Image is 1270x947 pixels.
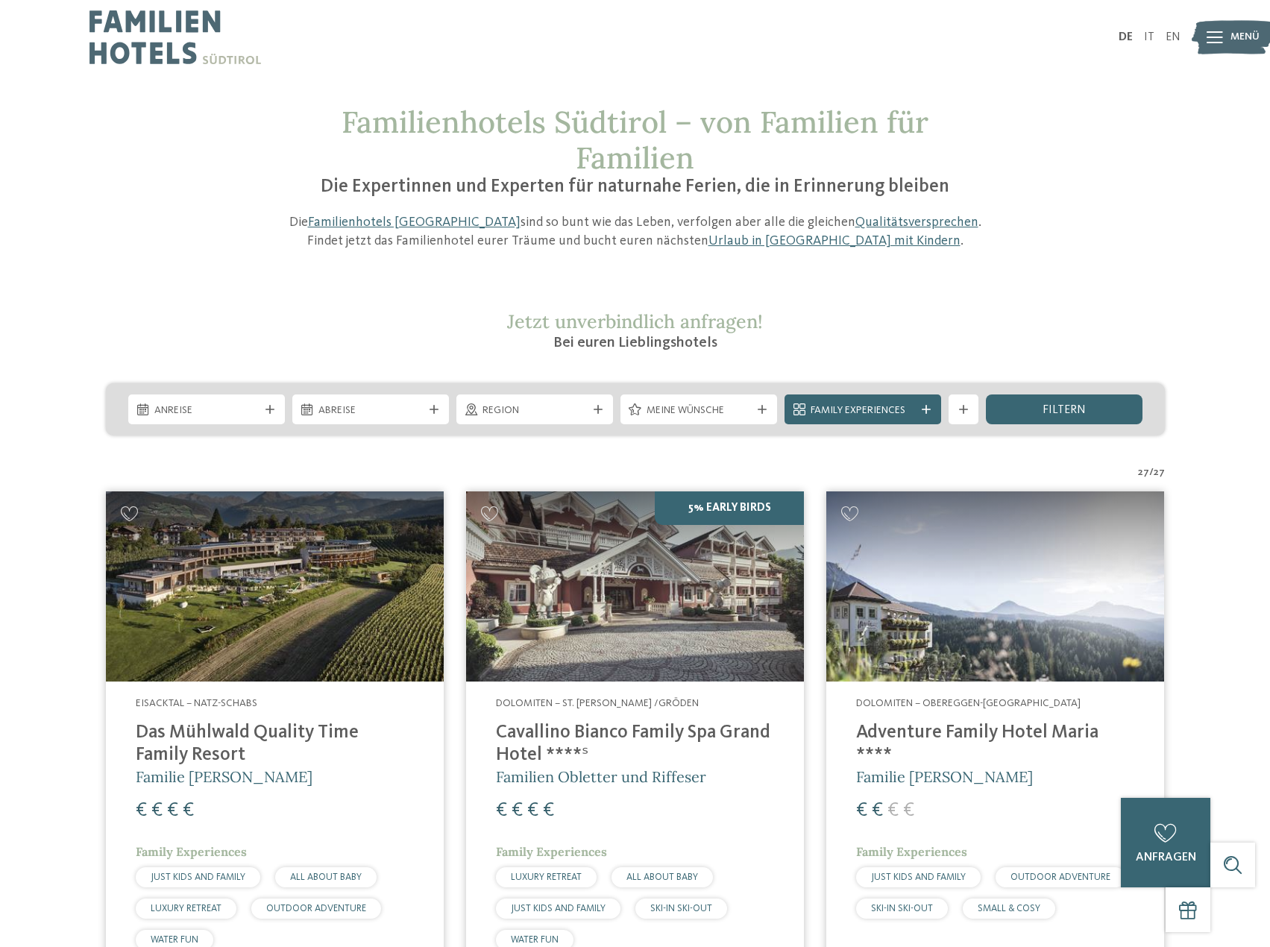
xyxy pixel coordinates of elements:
img: Family Spa Grand Hotel Cavallino Bianco ****ˢ [466,491,804,682]
span: Familien Obletter und Riffeser [496,767,706,786]
a: EN [1166,31,1181,43]
span: Menü [1230,30,1260,45]
span: Familie [PERSON_NAME] [136,767,312,786]
img: Familienhotels gesucht? Hier findet ihr die besten! [106,491,444,682]
span: JUST KIDS AND FAMILY [511,904,606,913]
a: IT [1144,31,1154,43]
span: € [856,801,867,820]
span: Familie [PERSON_NAME] [856,767,1033,786]
span: 27 [1138,465,1149,480]
span: € [183,801,194,820]
span: Die Expertinnen und Experten für naturnahe Ferien, die in Erinnerung bleiben [321,177,949,196]
span: LUXURY RETREAT [511,872,582,882]
span: Anreise [154,403,259,418]
span: ALL ABOUT BABY [626,872,698,882]
span: Family Experiences [136,844,247,859]
span: JUST KIDS AND FAMILY [151,872,245,882]
a: Familienhotels [GEOGRAPHIC_DATA] [308,215,521,229]
span: Family Experiences [856,844,967,859]
a: Qualitätsversprechen [855,215,978,229]
span: € [167,801,178,820]
span: OUTDOOR ADVENTURE [266,904,366,913]
span: WATER FUN [511,935,559,945]
span: 27 [1154,465,1165,480]
span: Familienhotels Südtirol – von Familien für Familien [342,103,928,177]
span: € [872,801,883,820]
h4: Adventure Family Hotel Maria **** [856,722,1134,767]
span: filtern [1043,404,1086,416]
span: € [903,801,914,820]
img: Adventure Family Hotel Maria **** [826,491,1164,682]
a: DE [1119,31,1133,43]
span: € [527,801,538,820]
span: / [1149,465,1154,480]
span: Bei euren Lieblingshotels [553,336,717,350]
span: Eisacktal – Natz-Schabs [136,698,257,708]
span: anfragen [1136,852,1196,863]
span: LUXURY RETREAT [151,904,221,913]
span: € [496,801,507,820]
h4: Cavallino Bianco Family Spa Grand Hotel ****ˢ [496,722,774,767]
span: ALL ABOUT BABY [290,872,362,882]
span: € [512,801,523,820]
span: SMALL & COSY [978,904,1040,913]
span: Abreise [318,403,423,418]
p: Die sind so bunt wie das Leben, verfolgen aber alle die gleichen . Findet jetzt das Familienhotel... [281,213,990,251]
span: SKI-IN SKI-OUT [650,904,712,913]
span: JUST KIDS AND FAMILY [871,872,966,882]
span: Family Experiences [811,403,915,418]
h4: Das Mühlwald Quality Time Family Resort [136,722,414,767]
span: € [543,801,554,820]
a: anfragen [1121,798,1210,887]
span: Dolomiten – St. [PERSON_NAME] /Gröden [496,698,699,708]
span: € [151,801,163,820]
a: Urlaub in [GEOGRAPHIC_DATA] mit Kindern [708,234,961,248]
span: Jetzt unverbindlich anfragen! [507,309,763,333]
span: OUTDOOR ADVENTURE [1010,872,1110,882]
span: Meine Wünsche [647,403,751,418]
span: Region [482,403,587,418]
span: SKI-IN SKI-OUT [871,904,933,913]
span: Family Experiences [496,844,607,859]
span: € [136,801,147,820]
span: Dolomiten – Obereggen-[GEOGRAPHIC_DATA] [856,698,1081,708]
span: € [887,801,899,820]
span: WATER FUN [151,935,198,945]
